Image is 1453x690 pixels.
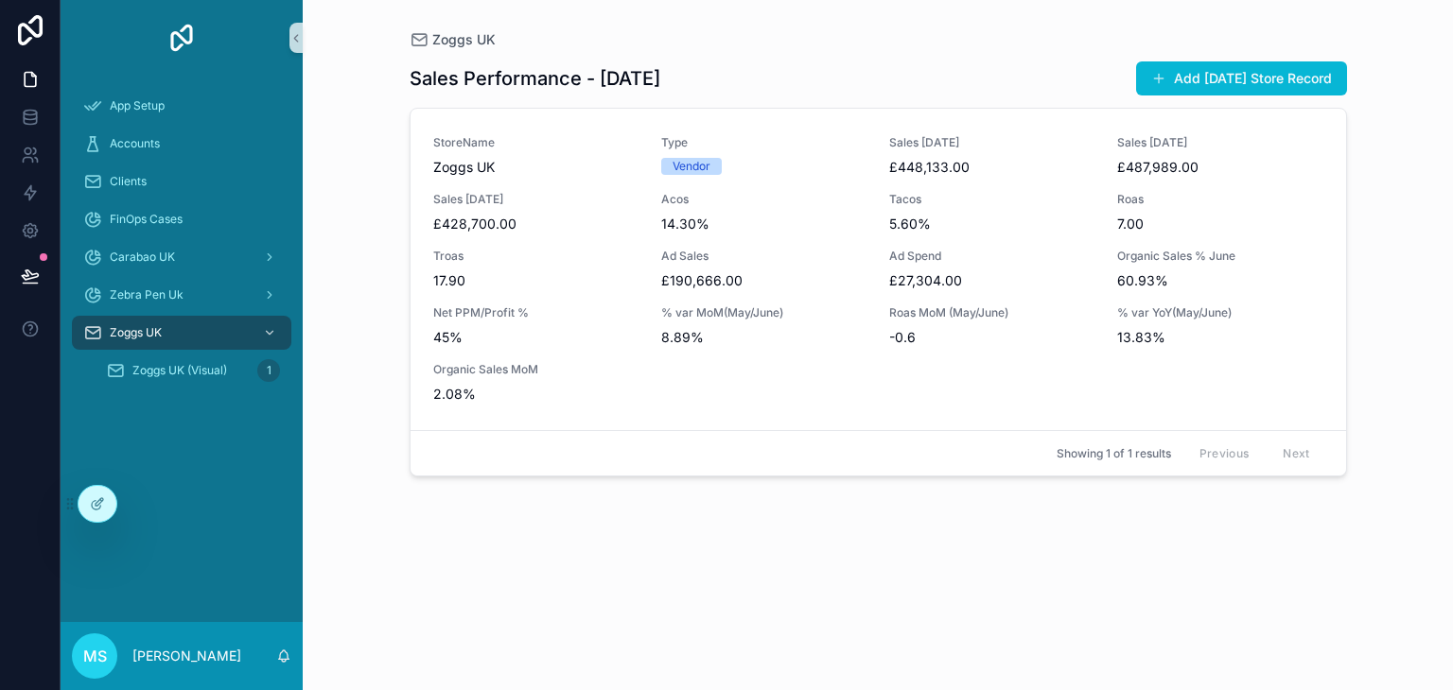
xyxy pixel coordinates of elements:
span: Tacos [889,192,1094,207]
span: Ad Spend [889,249,1094,264]
span: 14.30% [661,215,867,233]
span: Roas MoM (May/June) [889,305,1094,320]
p: [PERSON_NAME] [132,647,241,665]
a: FinOps Cases [72,202,291,236]
div: Vendor [673,158,710,175]
button: Add [DATE] Store Record [1136,61,1347,95]
h1: Sales Performance - [DATE] [410,65,660,92]
a: App Setup [72,89,291,123]
span: £190,666.00 [661,271,867,290]
span: % var YoY(May/June) [1117,305,1322,320]
span: Organic Sales MoM [433,362,639,377]
span: % var MoM(May/June) [661,305,867,320]
span: Zebra Pen Uk [110,287,184,302]
span: Roas [1117,192,1322,207]
span: £27,304.00 [889,271,1094,290]
a: StoreNameZoggs UKTypeVendorSales [DATE]£448,133.00Sales [DATE]£487,989.00Sales [DATE]£428,700.00A... [411,109,1346,430]
span: Accounts [110,136,160,151]
a: Carabao UK [72,240,291,274]
span: Troas [433,249,639,264]
span: 5.60% [889,215,1094,233]
span: 13.83% [1117,328,1322,347]
div: scrollable content [61,76,303,412]
div: 1 [257,359,280,382]
span: StoreName [433,135,639,150]
a: Zoggs UK (Visual)1 [95,354,291,388]
span: Organic Sales % June [1117,249,1322,264]
span: FinOps Cases [110,212,183,227]
a: Zoggs UK [72,316,291,350]
span: Zoggs UK [433,158,639,177]
span: -0.6 [889,328,1094,347]
span: 17.90 [433,271,639,290]
a: Zebra Pen Uk [72,278,291,312]
span: Zoggs UK (Visual) [132,363,227,378]
span: App Setup [110,98,165,113]
span: Showing 1 of 1 results [1057,446,1171,461]
a: Clients [72,164,291,198]
a: Accounts [72,127,291,161]
span: 7.00 [1117,215,1322,233]
span: MS [83,645,107,667]
span: Net PPM/Profit % [433,305,639,320]
span: 2.08% [433,385,639,404]
span: £428,700.00 [433,215,639,233]
span: Carabao UK [110,250,175,265]
span: Clients [110,174,147,189]
span: 45% [433,328,639,347]
img: App logo [166,23,197,53]
span: Zoggs UK [432,30,496,49]
span: Acos [661,192,867,207]
span: £487,989.00 [1117,158,1322,177]
a: Zoggs UK [410,30,496,49]
span: Type [661,135,867,150]
span: Ad Sales [661,249,867,264]
span: Sales [DATE] [433,192,639,207]
span: 60.93% [1117,271,1322,290]
span: £448,133.00 [889,158,1094,177]
span: Sales [DATE] [1117,135,1322,150]
span: 8.89% [661,328,867,347]
span: Zoggs UK [110,325,162,340]
span: Sales [DATE] [889,135,1094,150]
